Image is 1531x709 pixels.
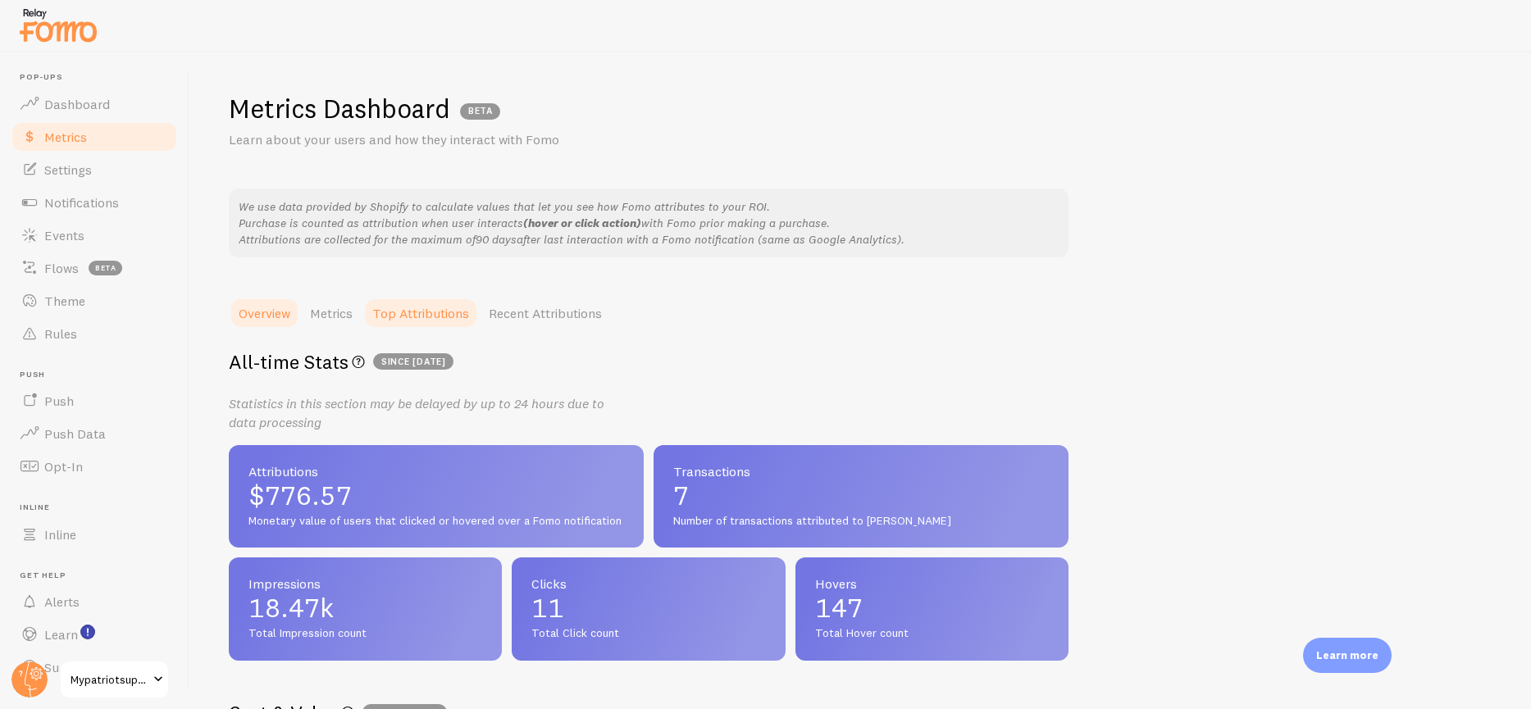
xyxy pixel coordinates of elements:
[248,626,482,641] span: Total Impression count
[362,297,479,330] a: Top Attributions
[44,659,93,675] span: Support
[10,252,179,284] a: Flows beta
[44,393,74,409] span: Push
[815,595,1049,621] span: 147
[248,595,482,621] span: 18.47k
[44,593,80,610] span: Alerts
[10,88,179,120] a: Dashboard
[44,626,78,643] span: Learn
[248,577,482,590] span: Impressions
[44,194,119,211] span: Notifications
[44,96,110,112] span: Dashboard
[248,465,624,478] span: Attributions
[479,297,612,330] a: Recent Attributions
[10,618,179,651] a: Learn
[239,198,1059,248] p: We use data provided by Shopify to calculate values that let you see how Fomo attributes to your ...
[80,625,95,639] svg: <p>Watch New Feature Tutorials!</p>
[229,395,604,430] i: Statistics in this section may be delayed by up to 24 hours due to data processing
[10,384,179,417] a: Push
[17,4,99,46] img: fomo-relay-logo-orange.svg
[229,130,622,149] p: Learn about your users and how they interact with Fomo
[673,514,1049,529] span: Number of transactions attributed to [PERSON_NAME]
[815,626,1049,641] span: Total Hover count
[673,483,1049,509] span: 7
[10,651,179,684] a: Support
[248,483,624,509] span: $776.57
[531,595,765,621] span: 11
[10,120,179,153] a: Metrics
[44,458,83,475] span: Opt-In
[1303,638,1392,673] div: Learn more
[89,261,122,275] span: beta
[10,518,179,551] a: Inline
[460,103,500,120] span: BETA
[531,626,765,641] span: Total Click count
[20,502,179,513] span: Inline
[10,450,179,483] a: Opt-In
[10,417,179,450] a: Push Data
[815,577,1049,590] span: Hovers
[44,129,87,145] span: Metrics
[10,219,179,252] a: Events
[523,216,641,230] b: (hover or click action)
[20,370,179,380] span: Push
[373,353,453,370] span: since [DATE]
[1316,648,1378,663] p: Learn more
[10,284,179,317] a: Theme
[300,297,362,330] a: Metrics
[229,92,450,125] h1: Metrics Dashboard
[531,577,765,590] span: Clicks
[248,514,624,529] span: Monetary value of users that clicked or hovered over a Fomo notification
[44,325,77,342] span: Rules
[44,293,85,309] span: Theme
[44,260,79,276] span: Flows
[10,317,179,350] a: Rules
[476,232,517,247] em: 90 days
[44,227,84,243] span: Events
[10,186,179,219] a: Notifications
[229,349,1069,375] h2: All-time Stats
[10,585,179,618] a: Alerts
[20,72,179,83] span: Pop-ups
[10,153,179,186] a: Settings
[229,297,300,330] a: Overview
[44,425,106,442] span: Push Data
[59,660,170,699] a: Mypatriotsupply
[20,570,179,581] span: Get Help
[44,526,76,543] span: Inline
[71,670,148,689] span: Mypatriotsupply
[673,465,1049,478] span: Transactions
[44,161,92,178] span: Settings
